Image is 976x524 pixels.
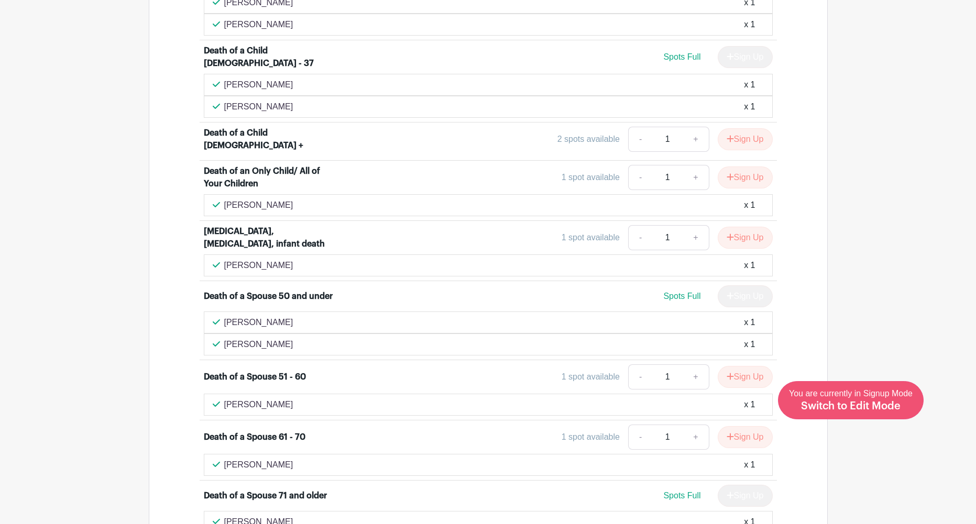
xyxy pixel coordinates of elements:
a: + [683,364,709,389]
p: [PERSON_NAME] [224,459,293,471]
a: + [683,225,709,250]
a: - [628,127,652,152]
a: + [683,425,709,450]
div: x 1 [744,18,755,31]
div: 2 spots available [557,133,620,146]
div: [MEDICAL_DATA], [MEDICAL_DATA], infant death [204,225,334,250]
span: You are currently in Signup Mode [789,389,913,411]
div: Death of a Child [DEMOGRAPHIC_DATA] + [204,127,334,152]
a: You are currently in Signup Mode Switch to Edit Mode [778,381,924,419]
div: Death of an Only Child/ All of Your Children [204,165,334,190]
a: + [683,127,709,152]
div: 1 spot available [562,431,620,443]
button: Sign Up [718,366,773,388]
div: x 1 [744,398,755,411]
button: Sign Up [718,166,773,188]
p: [PERSON_NAME] [224,79,293,91]
div: 1 spot available [562,231,620,244]
div: Death of a Spouse 51 - 60 [204,371,306,383]
div: Death of a Spouse 50 and under [204,290,333,303]
p: [PERSON_NAME] [224,398,293,411]
div: x 1 [744,101,755,113]
div: x 1 [744,79,755,91]
span: Switch to Edit Mode [801,401,901,411]
p: [PERSON_NAME] [224,18,293,31]
p: [PERSON_NAME] [224,101,293,113]
a: - [628,165,652,190]
p: [PERSON_NAME] [224,338,293,351]
div: Death of a Spouse 61 - 70 [204,431,305,443]
button: Sign Up [718,227,773,249]
div: x 1 [744,338,755,351]
a: - [628,364,652,389]
a: + [683,165,709,190]
p: [PERSON_NAME] [224,199,293,211]
button: Sign Up [718,426,773,448]
p: [PERSON_NAME] [224,316,293,329]
div: 1 spot available [562,371,620,383]
div: x 1 [744,316,755,329]
span: Spots Full [663,292,700,300]
p: [PERSON_NAME] [224,259,293,272]
div: 1 spot available [562,171,620,184]
button: Sign Up [718,128,773,150]
span: Spots Full [663,52,700,61]
div: x 1 [744,199,755,211]
a: - [628,425,652,450]
div: Death of a Child [DEMOGRAPHIC_DATA] - 37 [204,44,334,70]
div: x 1 [744,459,755,471]
span: Spots Full [663,491,700,500]
a: - [628,225,652,250]
div: Death of a Spouse 71 and older [204,489,327,502]
div: x 1 [744,259,755,272]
